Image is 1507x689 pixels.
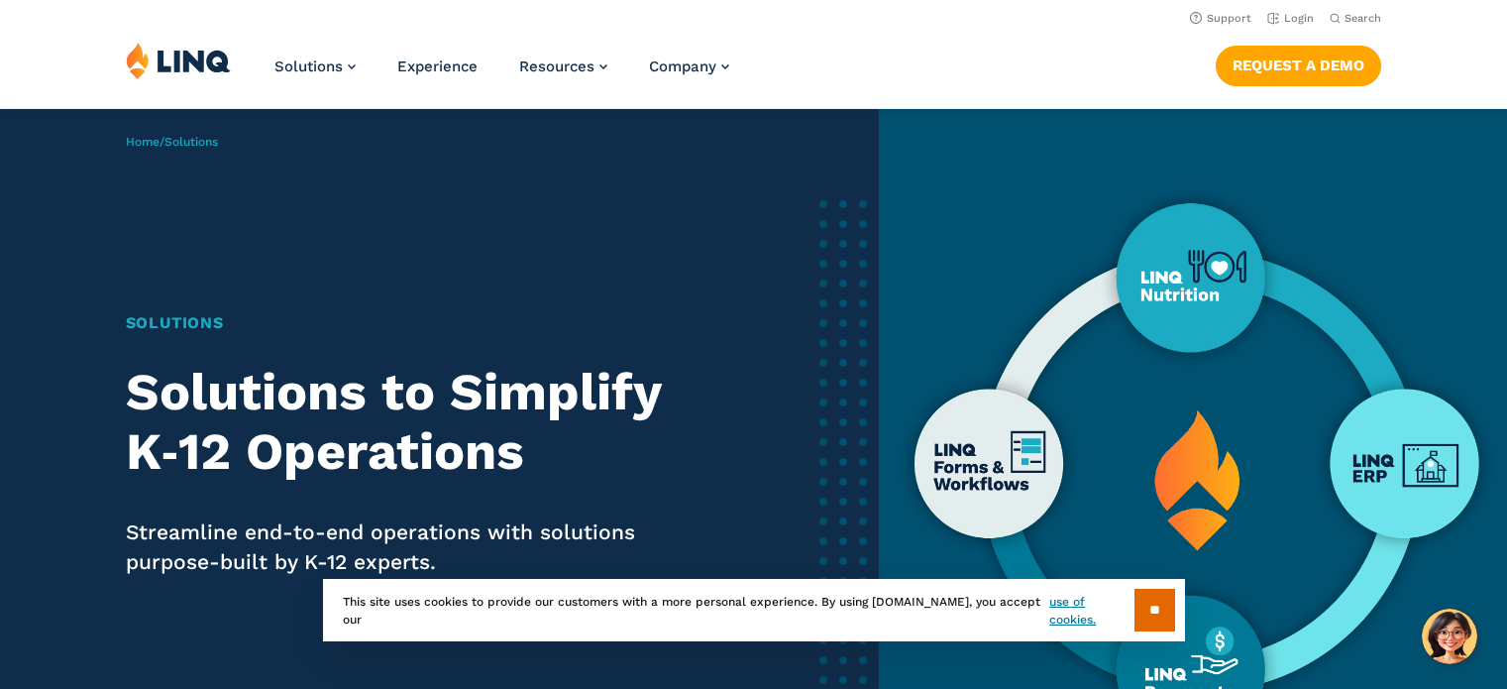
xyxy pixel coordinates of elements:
[397,57,478,75] a: Experience
[274,42,729,107] nav: Primary Navigation
[1330,11,1381,26] button: Open Search Bar
[274,57,356,75] a: Solutions
[1190,12,1251,25] a: Support
[164,135,218,149] span: Solutions
[1345,12,1381,25] span: Search
[126,363,719,482] h2: Solutions to Simplify K‑12 Operations
[126,135,218,149] span: /
[649,57,729,75] a: Company
[1267,12,1314,25] a: Login
[1049,593,1133,629] a: use of cookies.
[126,135,160,149] a: Home
[126,311,719,335] h1: Solutions
[519,57,607,75] a: Resources
[1216,42,1381,85] nav: Button Navigation
[126,42,231,79] img: LINQ | K‑12 Software
[1422,609,1477,664] button: Hello, have a question? Let’s chat.
[1216,46,1381,85] a: Request a Demo
[649,57,716,75] span: Company
[519,57,594,75] span: Resources
[126,517,719,577] p: Streamline end-to-end operations with solutions purpose-built by K-12 experts.
[323,579,1185,641] div: This site uses cookies to provide our customers with a more personal experience. By using [DOMAIN...
[274,57,343,75] span: Solutions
